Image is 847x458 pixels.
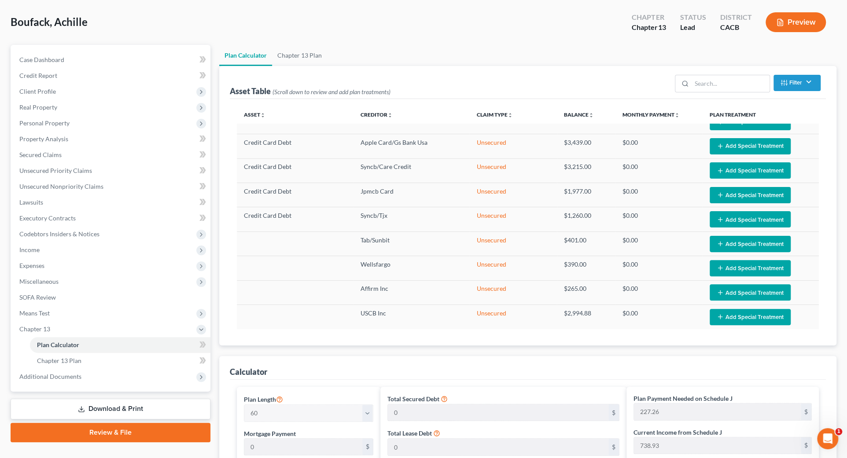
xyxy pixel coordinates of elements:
[353,207,469,231] td: Syncb/Tjx
[19,72,57,79] span: Credit Report
[19,293,56,301] span: SOFA Review
[615,280,702,304] td: $0.00
[633,428,722,437] label: Current Income from Schedule J
[801,403,811,420] div: $
[19,230,99,238] span: Codebtors Insiders & Notices
[817,428,838,449] iframe: Intercom live chat
[557,183,615,207] td: $1,977.00
[19,325,50,333] span: Chapter 13
[353,158,469,183] td: Syncb/Care Credit
[260,113,265,118] i: unfold_more
[608,404,619,421] div: $
[12,194,210,210] a: Lawsuits
[19,135,68,143] span: Property Analysis
[470,231,557,256] td: Unsecured
[244,111,265,118] a: Assetunfold_more
[557,231,615,256] td: $401.00
[710,138,791,154] button: Add Special Treatment
[19,56,64,63] span: Case Dashboard
[564,111,594,118] a: Balanceunfold_more
[634,403,801,420] input: 0.00
[710,260,791,276] button: Add Special Treatment
[230,366,267,377] div: Calculator
[353,305,469,329] td: USCB Inc
[801,437,811,454] div: $
[19,183,103,190] span: Unsecured Nonpriority Claims
[634,437,801,454] input: 0.00
[30,353,210,369] a: Chapter 13 Plan
[622,111,679,118] a: Monthly Paymentunfold_more
[633,394,733,403] label: Plan Payment Needed on Schedule J
[237,134,353,158] td: Credit Card Debt
[353,256,469,280] td: Wellsfargo
[353,134,469,158] td: Apple Card/Gs Bank Usa
[710,211,791,227] button: Add Special Treatment
[353,280,469,304] td: Affirm Inc
[244,394,283,404] label: Plan Length
[470,280,557,304] td: Unsecured
[12,52,210,68] a: Case Dashboard
[273,88,390,95] span: (Scroll down to review and add plan treatments)
[12,210,210,226] a: Executory Contracts
[710,162,791,179] button: Add Special Treatment
[710,284,791,300] button: Add Special Treatment
[615,305,702,329] td: $0.00
[658,23,666,31] span: 13
[237,158,353,183] td: Credit Card Debt
[508,113,513,118] i: unfold_more
[470,134,557,158] td: Unsecured
[12,289,210,305] a: SOFA Review
[470,158,557,183] td: Unsecured
[237,183,353,207] td: Credit Card Debt
[237,207,353,231] td: Credit Card Debt
[19,119,70,127] span: Personal Property
[680,22,706,33] div: Lead
[19,373,81,380] span: Additional Documents
[244,439,362,455] input: 0.00
[12,131,210,147] a: Property Analysis
[835,428,842,435] span: 1
[615,134,702,158] td: $0.00
[720,22,751,33] div: CACB
[710,236,791,252] button: Add Special Treatment
[19,214,76,222] span: Executory Contracts
[11,423,210,442] a: Review & File
[12,163,210,179] a: Unsecured Priority Claims
[692,75,770,92] input: Search...
[19,278,59,285] span: Miscellaneous
[615,231,702,256] td: $0.00
[272,45,327,66] a: Chapter 13 Plan
[557,280,615,304] td: $265.00
[19,88,56,95] span: Client Profile
[353,231,469,256] td: Tab/Sunbit
[19,103,57,111] span: Real Property
[37,357,81,364] span: Chapter 13 Plan
[470,305,557,329] td: Unsecured
[703,106,819,124] th: Plan Treatment
[766,12,826,32] button: Preview
[19,198,43,206] span: Lawsuits
[615,207,702,231] td: $0.00
[387,429,432,438] label: Total Lease Debt
[470,183,557,207] td: Unsecured
[470,256,557,280] td: Unsecured
[11,15,88,28] span: Boufack, Achille
[11,399,210,419] a: Download & Print
[353,183,469,207] td: Jpmcb Card
[19,262,44,269] span: Expenses
[615,256,702,280] td: $0.00
[477,111,513,118] a: Claim Typeunfold_more
[720,12,751,22] div: District
[710,309,791,325] button: Add Special Treatment
[680,12,706,22] div: Status
[557,305,615,329] td: $2,994.88
[632,22,666,33] div: Chapter
[674,113,679,118] i: unfold_more
[19,167,92,174] span: Unsecured Priority Claims
[632,12,666,22] div: Chapter
[557,158,615,183] td: $3,215.00
[19,309,50,317] span: Means Test
[589,113,594,118] i: unfold_more
[557,207,615,231] td: $1,260.00
[244,429,296,438] label: Mortgage Payment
